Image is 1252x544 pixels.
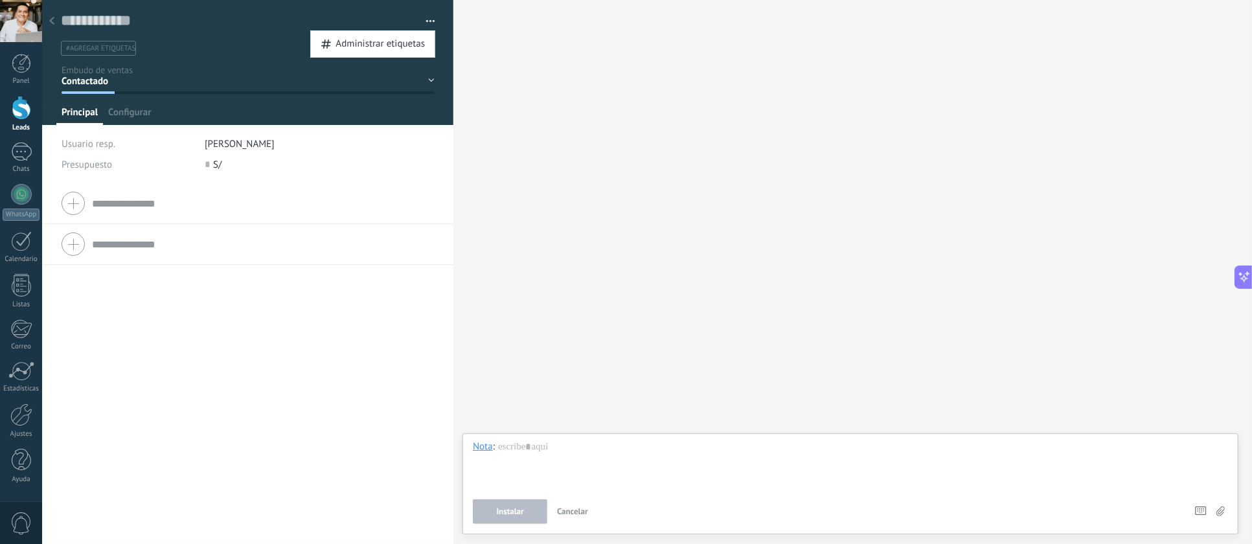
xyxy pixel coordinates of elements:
[62,154,195,175] div: Presupuesto
[3,430,40,438] div: Ajustes
[213,159,222,171] span: S/
[62,159,112,171] span: Presupuesto
[473,499,547,524] button: Instalar
[3,165,40,174] div: Chats
[62,133,195,154] div: Usuario resp.
[3,475,40,484] div: Ayuda
[3,77,40,85] div: Panel
[3,300,40,309] div: Listas
[62,106,98,125] span: Principal
[205,138,275,150] span: [PERSON_NAME]
[3,343,40,351] div: Correo
[62,138,115,150] span: Usuario resp.
[552,499,593,524] button: Cancelar
[66,44,135,53] span: #agregar etiquetas
[3,209,40,221] div: WhatsApp
[497,507,524,516] span: Instalar
[493,440,495,453] span: :
[108,106,151,125] span: Configurar
[336,31,425,57] span: Administrar etiquetas
[3,385,40,393] div: Estadísticas
[3,124,40,132] div: Leads
[3,255,40,264] div: Calendario
[557,506,588,517] span: Cancelar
